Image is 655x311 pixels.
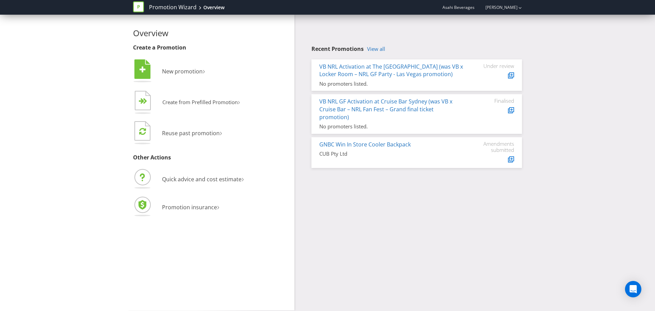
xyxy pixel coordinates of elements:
[203,65,205,76] span: ›
[242,173,244,184] span: ›
[143,98,147,104] tspan: 
[162,203,217,211] span: Promotion insurance
[133,89,241,116] button: Create from Prefilled Promotion›
[133,29,289,38] h2: Overview
[473,98,514,104] div: Finalised
[319,141,411,148] a: GNBC Win In Store Cooler Backpack
[162,99,238,105] span: Create from Prefilled Promotion
[238,96,240,107] span: ›
[319,98,452,121] a: VB NRL GF Activation at Cruise Bar Sydney (was VB x Cruise Bar – NRL Fan Fest – Grand final ticke...
[203,4,224,11] div: Overview
[367,46,385,52] a: View all
[319,123,463,130] div: No promoters listed.
[479,4,518,10] a: [PERSON_NAME]
[220,127,222,138] span: ›
[133,175,244,183] a: Quick advice and cost estimate›
[319,150,463,157] div: CUB Pty Ltd
[473,63,514,69] div: Under review
[625,281,641,297] div: Open Intercom Messenger
[133,203,219,211] a: Promotion insurance›
[139,127,146,135] tspan: 
[140,66,146,73] tspan: 
[473,141,514,153] div: Amendments submitted
[133,45,289,51] h3: Create a Promotion
[442,4,475,10] span: Asahi Beverages
[217,201,219,212] span: ›
[319,63,463,78] a: VB NRL Activation at The [GEOGRAPHIC_DATA] (was VB x Locker Room – NRL GF Party - Las Vegas promo...
[162,129,220,137] span: Reuse past promotion
[319,80,463,87] div: No promoters listed.
[162,68,203,75] span: New promotion
[133,155,289,161] h3: Other Actions
[311,45,364,53] span: Recent Promotions
[149,3,196,11] a: Promotion Wizard
[162,175,242,183] span: Quick advice and cost estimate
